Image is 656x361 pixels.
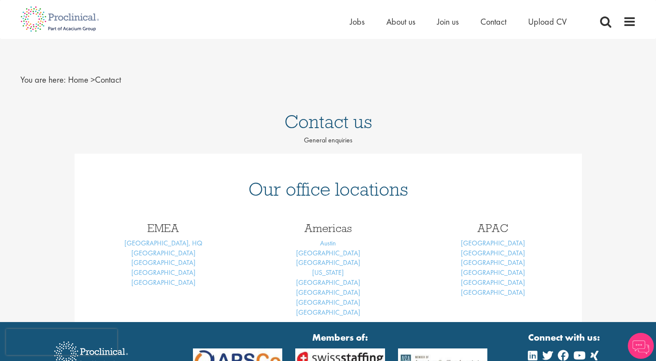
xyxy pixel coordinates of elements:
h3: APAC [417,222,569,234]
h3: EMEA [88,222,239,234]
a: [GEOGRAPHIC_DATA] [296,288,360,297]
img: Chatbot [628,333,654,359]
a: [GEOGRAPHIC_DATA] [461,268,525,277]
a: [GEOGRAPHIC_DATA] [461,278,525,287]
span: > [91,74,95,85]
a: breadcrumb link to Home [68,74,88,85]
a: Join us [437,16,459,27]
a: [GEOGRAPHIC_DATA] [461,288,525,297]
iframe: reCAPTCHA [6,329,117,355]
a: Austin [320,239,336,248]
a: Jobs [350,16,365,27]
a: [GEOGRAPHIC_DATA] [461,239,525,248]
a: [GEOGRAPHIC_DATA] [131,268,196,277]
strong: Members of: [193,331,488,344]
strong: Connect with us: [528,331,602,344]
a: About us [386,16,415,27]
a: [GEOGRAPHIC_DATA] [131,258,196,267]
a: [GEOGRAPHIC_DATA] [461,248,525,258]
a: [GEOGRAPHIC_DATA] [296,258,360,267]
a: [GEOGRAPHIC_DATA] [131,248,196,258]
a: [GEOGRAPHIC_DATA] [296,248,360,258]
a: [US_STATE] [312,268,344,277]
span: Contact [68,74,121,85]
a: [GEOGRAPHIC_DATA] [131,278,196,287]
h1: Our office locations [88,180,569,199]
a: Contact [480,16,506,27]
a: [GEOGRAPHIC_DATA] [296,298,360,307]
a: [GEOGRAPHIC_DATA] [296,278,360,287]
a: [GEOGRAPHIC_DATA] [461,258,525,267]
a: Upload CV [528,16,567,27]
a: [GEOGRAPHIC_DATA], HQ [124,239,202,248]
a: [GEOGRAPHIC_DATA] [296,308,360,317]
span: You are here: [20,74,66,85]
h3: Americas [252,222,404,234]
